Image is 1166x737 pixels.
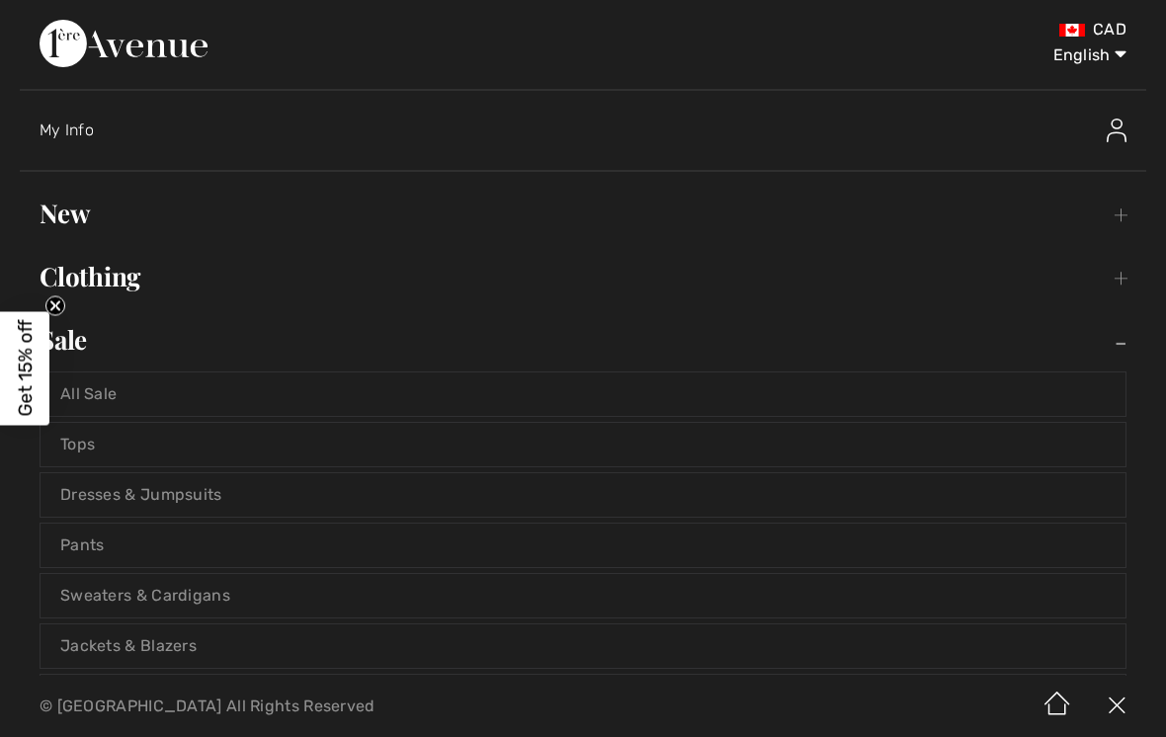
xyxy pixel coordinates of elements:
[45,296,65,316] button: Close teaser
[1107,119,1126,142] img: My Info
[40,20,208,67] img: 1ère Avenue
[41,473,1125,517] a: Dresses & Jumpsuits
[1028,676,1087,737] img: Home
[40,699,685,713] p: © [GEOGRAPHIC_DATA] All Rights Reserved
[20,192,1146,235] a: New
[20,318,1146,362] a: Sale
[46,14,87,32] span: Chat
[14,320,37,417] span: Get 15% off
[686,20,1126,40] div: CAD
[40,121,94,139] span: My Info
[41,574,1125,617] a: Sweaters & Cardigans
[20,255,1146,298] a: Clothing
[41,524,1125,567] a: Pants
[41,423,1125,466] a: Tops
[41,675,1125,718] a: Outerwear
[1087,676,1146,737] img: X
[41,372,1125,416] a: All Sale
[41,624,1125,668] a: Jackets & Blazers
